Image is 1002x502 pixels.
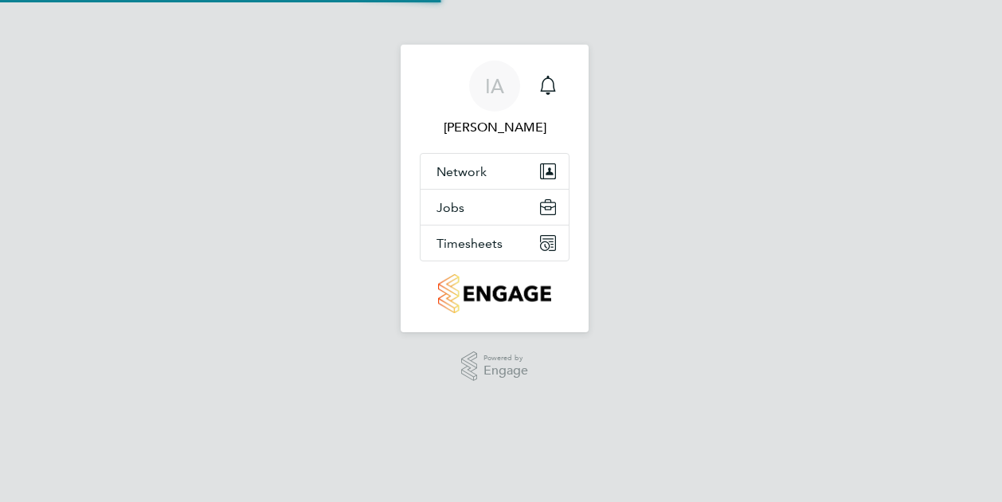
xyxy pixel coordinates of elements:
img: countryside-properties-logo-retina.png [438,274,550,313]
span: Engage [483,364,528,378]
span: Powered by [483,351,528,365]
a: Powered byEngage [461,351,529,382]
span: Timesheets [436,236,503,251]
span: Jobs [436,200,464,215]
a: Go to home page [420,274,569,313]
a: IA[PERSON_NAME] [420,61,569,137]
nav: Main navigation [401,45,589,332]
span: Iulian Ardeleanu [420,118,569,137]
button: Jobs [421,190,569,225]
button: Timesheets [421,226,569,261]
span: IA [485,76,504,96]
button: Network [421,154,569,189]
span: Network [436,164,487,179]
